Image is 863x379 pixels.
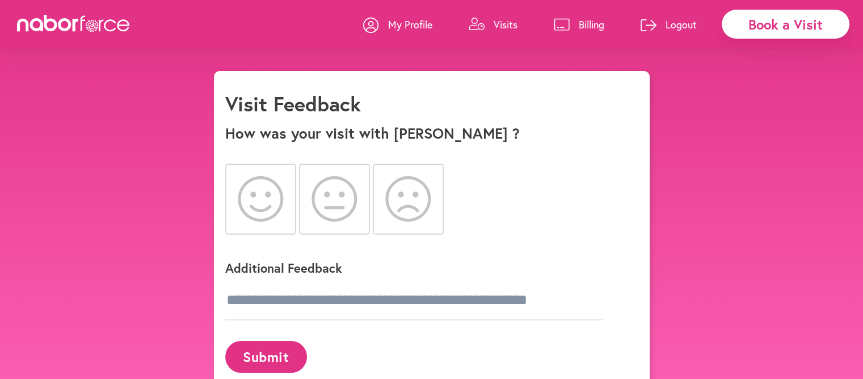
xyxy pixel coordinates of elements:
[494,18,517,31] p: Visits
[225,341,307,372] button: Submit
[722,10,849,39] div: Book a Visit
[225,260,622,276] p: Additional Feedback
[666,18,697,31] p: Logout
[225,91,361,116] h1: Visit Feedback
[554,7,604,41] a: Billing
[363,7,432,41] a: My Profile
[388,18,432,31] p: My Profile
[579,18,604,31] p: Billing
[225,124,638,142] p: How was your visit with [PERSON_NAME] ?
[469,7,517,41] a: Visits
[641,7,697,41] a: Logout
